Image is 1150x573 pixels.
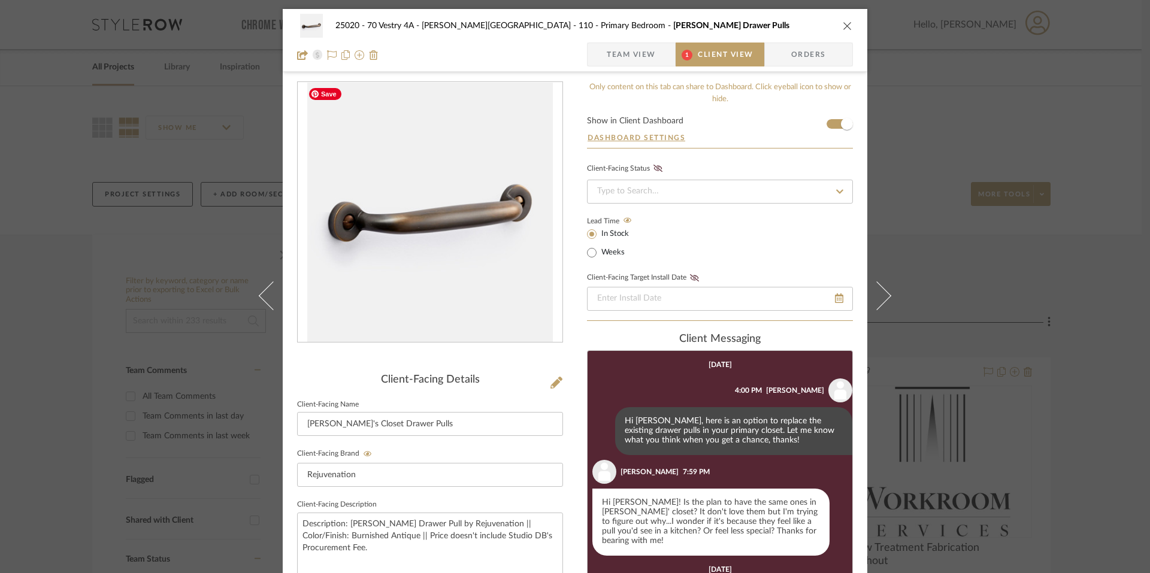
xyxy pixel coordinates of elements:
span: [PERSON_NAME] Drawer Pulls [673,22,789,30]
input: Enter Client-Facing Brand [297,463,563,487]
div: Client-Facing Details [297,374,563,387]
span: 25020 - 70 Vestry 4A - [PERSON_NAME][GEOGRAPHIC_DATA] [335,22,579,30]
button: Client-Facing Target Install Date [686,274,703,282]
img: 1cd2befb-79b3-42e6-a377-2b71b4042b71_48x40.jpg [297,14,326,38]
button: Lead Time [619,215,635,227]
span: Orders [778,43,839,66]
span: Team View [607,43,656,66]
img: Remove from project [369,50,379,60]
label: Client-Facing Description [297,502,377,508]
span: 1 [682,50,692,60]
label: In Stock [599,229,629,239]
div: Only content on this tab can share to Dashboard. Click eyeball icon to show or hide. [587,81,853,105]
input: Enter Client-Facing Item Name [297,412,563,436]
div: [DATE] [709,360,732,369]
input: Type to Search… [587,180,853,204]
div: 0 [298,83,562,342]
label: Weeks [599,247,625,258]
button: close [842,20,853,31]
div: [PERSON_NAME] [766,385,824,396]
div: Hi [PERSON_NAME], here is an option to replace the existing drawer pulls in your primary closet. ... [615,407,852,455]
img: 1cd2befb-79b3-42e6-a377-2b71b4042b71_436x436.jpg [307,83,553,342]
div: [PERSON_NAME] [621,466,679,477]
input: Enter Install Date [587,287,853,311]
span: Client View [698,43,753,66]
label: Client-Facing Target Install Date [587,274,703,282]
img: user_avatar.png [592,460,616,484]
img: user_avatar.png [828,378,852,402]
label: Client-Facing Name [297,402,359,408]
button: Dashboard Settings [587,132,686,143]
span: 110 - Primary Bedroom [579,22,673,30]
div: Client-Facing Status [587,163,666,175]
span: Save [309,88,341,100]
div: Hi [PERSON_NAME]! Is the plan to have the same ones in [PERSON_NAME]' closet? It don't love them ... [592,489,830,556]
div: 4:00 PM [735,385,762,396]
div: 7:59 PM [683,466,710,477]
label: Lead Time [587,216,649,226]
label: Client-Facing Brand [297,450,376,458]
div: client Messaging [587,333,853,346]
button: Client-Facing Brand [359,450,376,458]
mat-radio-group: Select item type [587,226,649,260]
